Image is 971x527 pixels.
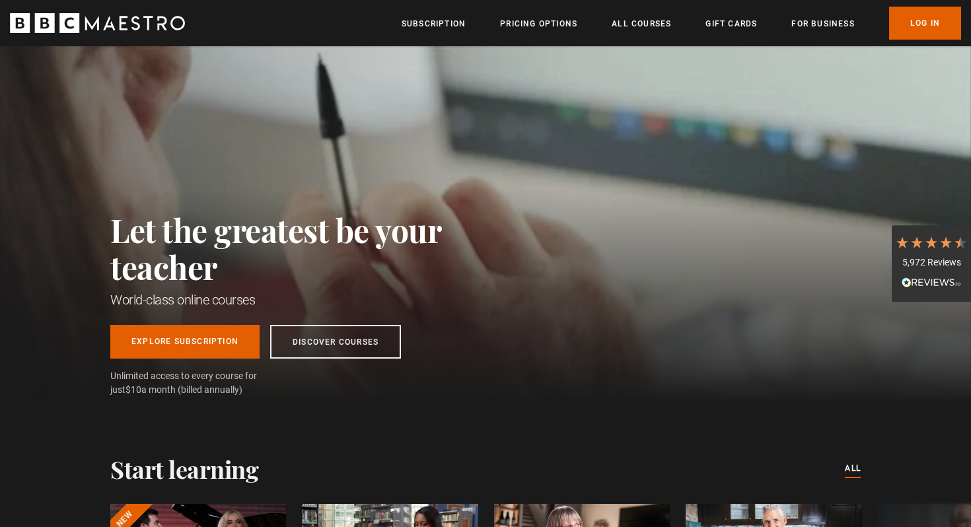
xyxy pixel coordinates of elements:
a: Gift Cards [705,17,757,30]
div: 5,972 ReviewsRead All Reviews [892,225,971,302]
h2: Start learning [110,455,258,483]
div: Read All Reviews [895,276,968,292]
span: $10 [126,384,141,395]
nav: Primary [402,7,961,40]
span: Unlimited access to every course for just a month (billed annually) [110,369,289,397]
a: Explore Subscription [110,325,260,359]
h2: Let the greatest be your teacher [110,211,500,285]
a: Subscription [402,17,466,30]
a: Pricing Options [500,17,577,30]
div: 4.7 Stars [895,235,968,250]
div: 5,972 Reviews [895,256,968,269]
a: All [845,462,861,476]
img: REVIEWS.io [902,277,961,287]
a: Discover Courses [270,325,401,359]
a: Log In [889,7,961,40]
a: For business [791,17,854,30]
h1: World-class online courses [110,291,500,309]
svg: BBC Maestro [10,13,185,33]
a: All Courses [612,17,671,30]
